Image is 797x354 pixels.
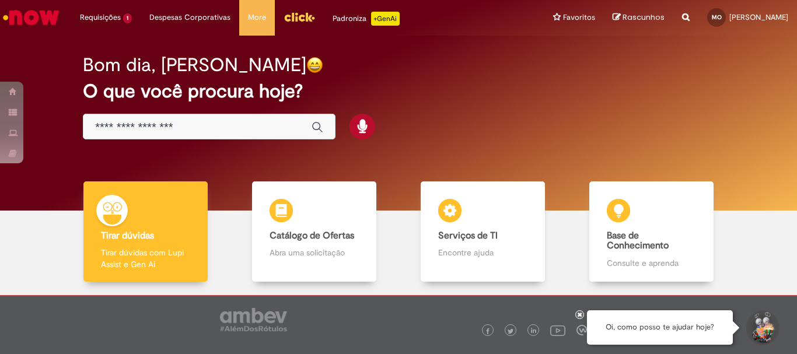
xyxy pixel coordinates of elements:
div: Padroniza [333,12,400,26]
img: logo_footer_ambev_rotulo_gray.png [220,308,287,331]
span: Requisições [80,12,121,23]
a: Tirar dúvidas Tirar dúvidas com Lupi Assist e Gen Ai [61,181,230,282]
span: 1 [123,13,132,23]
p: +GenAi [371,12,400,26]
h2: Bom dia, [PERSON_NAME] [83,55,306,75]
b: Base de Conhecimento [607,230,669,252]
span: Rascunhos [623,12,665,23]
img: logo_footer_linkedin.png [531,328,537,335]
img: ServiceNow [1,6,61,29]
p: Encontre ajuda [438,247,527,258]
img: logo_footer_facebook.png [485,328,491,334]
b: Catálogo de Ofertas [270,230,354,241]
a: Serviços de TI Encontre ajuda [398,181,567,282]
span: Favoritos [563,12,595,23]
h2: O que você procura hoje? [83,81,714,101]
div: Oi, como posso te ajudar hoje? [587,310,733,345]
img: happy-face.png [306,57,323,73]
img: logo_footer_workplace.png [576,325,587,335]
img: logo_footer_twitter.png [508,328,513,334]
span: More [248,12,266,23]
span: Despesas Corporativas [149,12,230,23]
p: Tirar dúvidas com Lupi Assist e Gen Ai [101,247,190,270]
p: Consulte e aprenda [607,257,695,269]
img: click_logo_yellow_360x200.png [284,8,315,26]
b: Tirar dúvidas [101,230,154,241]
p: Abra uma solicitação [270,247,358,258]
a: Base de Conhecimento Consulte e aprenda [567,181,736,282]
b: Serviços de TI [438,230,498,241]
span: MO [712,13,722,21]
span: [PERSON_NAME] [729,12,788,22]
button: Iniciar Conversa de Suporte [744,310,779,345]
a: Catálogo de Ofertas Abra uma solicitação [230,181,398,282]
a: Rascunhos [613,12,665,23]
img: logo_footer_youtube.png [550,323,565,338]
